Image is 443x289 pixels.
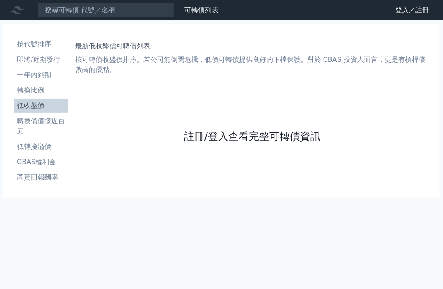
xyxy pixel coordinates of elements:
input: 搜尋可轉債 代號／名稱 [38,3,174,17]
a: 轉換價值接近百元 [14,114,68,138]
li: 高賣回報酬率 [14,172,68,182]
a: 登入／註冊 [388,3,436,17]
h1: 最新低收盤價可轉債列表 [75,41,429,51]
li: 按代號排序 [14,39,68,49]
a: 註冊/登入查看完整可轉債資訊 [184,130,321,143]
a: 可轉債列表 [184,6,219,14]
li: 低收盤價 [14,101,68,111]
a: 低收盤價 [14,99,68,113]
li: 低轉換溢價 [14,142,68,152]
a: 轉換比例 [14,84,68,97]
a: 高賣回報酬率 [14,171,68,184]
li: CBAS權利金 [14,157,68,167]
li: 即將/近期發行 [14,55,68,65]
li: 轉換價值接近百元 [14,116,68,136]
li: 一年內到期 [14,70,68,80]
a: 低轉換溢價 [14,140,68,153]
p: 按可轉債收盤價排序。若公司無倒閉危機，低價可轉債提供良好的下檔保護。對於 CBAS 投資人而言，更是有槓桿倍數高的優點。 [75,55,429,75]
a: 一年內到期 [14,68,68,82]
a: CBAS權利金 [14,155,68,169]
a: 按代號排序 [14,38,68,51]
a: 即將/近期發行 [14,53,68,66]
li: 轉換比例 [14,85,68,95]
